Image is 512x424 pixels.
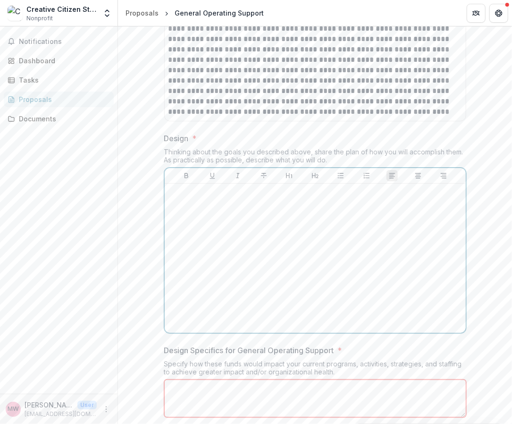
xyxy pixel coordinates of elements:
[4,72,114,88] a: Tasks
[258,170,269,181] button: Strike
[467,4,486,23] button: Partners
[164,360,466,380] div: Specify how these funds would impact your current programs, activities, strategies, and staffing ...
[4,111,114,127] a: Documents
[181,170,192,181] button: Bold
[335,170,346,181] button: Bullet List
[25,400,74,410] p: [PERSON_NAME]
[26,4,97,14] div: Creative Citizen Studios
[489,4,508,23] button: Get Help
[25,410,97,418] p: [EMAIL_ADDRESS][DOMAIN_NAME]
[412,170,424,181] button: Align Center
[122,6,268,20] nav: breadcrumb
[19,75,106,85] div: Tasks
[19,114,106,124] div: Documents
[4,34,114,49] button: Notifications
[164,345,334,356] p: Design Specifics for General Operating Support
[284,170,295,181] button: Heading 1
[164,133,189,144] p: Design
[438,170,449,181] button: Align Right
[361,170,372,181] button: Ordered List
[8,6,23,21] img: Creative Citizen Studios
[19,94,106,104] div: Proposals
[8,406,19,412] div: Myah Werkmeister
[386,170,398,181] button: Align Left
[126,8,159,18] div: Proposals
[232,170,243,181] button: Italicize
[207,170,218,181] button: Underline
[122,6,162,20] a: Proposals
[310,170,321,181] button: Heading 2
[4,53,114,68] a: Dashboard
[26,14,53,23] span: Nonprofit
[19,38,110,46] span: Notifications
[101,4,114,23] button: Open entity switcher
[77,401,97,409] p: User
[4,92,114,107] a: Proposals
[164,148,466,168] div: Thinking about the goals you described above, share the plan of how you will accomplish them. As ...
[101,404,112,415] button: More
[175,8,264,18] div: General Operating Support
[19,56,106,66] div: Dashboard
